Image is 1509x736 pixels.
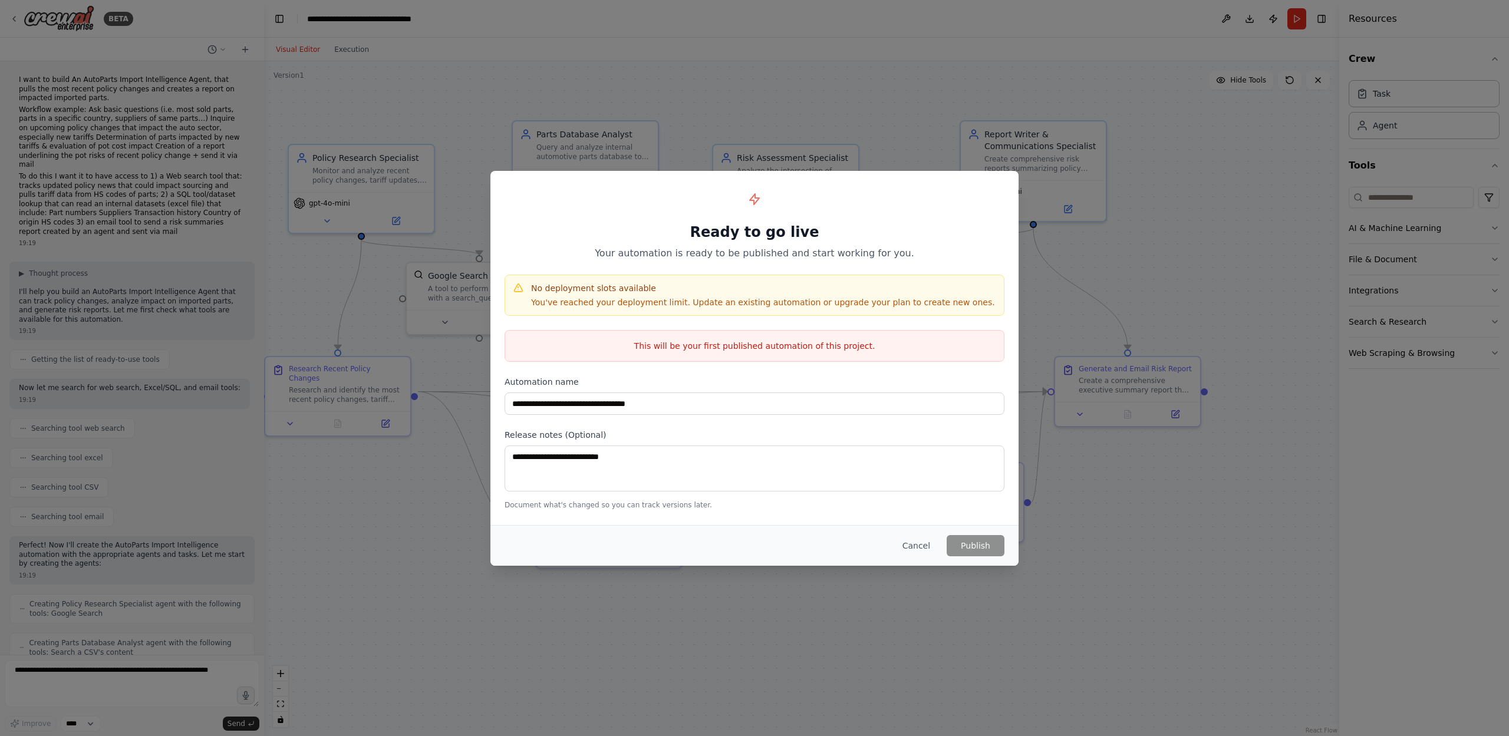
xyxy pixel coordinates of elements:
button: Cancel [893,535,940,556]
label: Release notes (Optional) [505,429,1004,441]
button: Publish [947,535,1004,556]
p: Your automation is ready to be published and start working for you. [505,246,1004,260]
h4: No deployment slots available [531,282,995,294]
label: Automation name [505,376,1004,388]
p: This will be your first published automation of this project. [505,340,1004,352]
p: Document what's changed so you can track versions later. [505,500,1004,510]
p: You've reached your deployment limit. Update an existing automation or upgrade your plan to creat... [531,296,995,308]
h1: Ready to go live [505,223,1004,242]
